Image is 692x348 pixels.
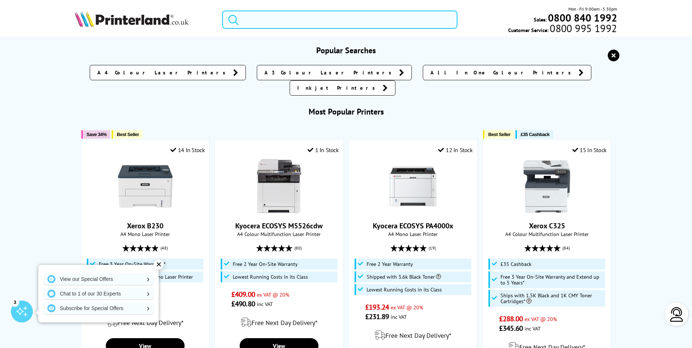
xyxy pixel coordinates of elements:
[548,11,617,24] b: 0800 840 1992
[170,146,205,154] div: 14 In Stock
[308,146,339,154] div: 1 In Stock
[563,241,570,255] span: (84)
[519,159,574,214] img: Xerox C325
[219,231,339,237] span: A4 Colour Multifunction Laser Printer
[525,316,557,322] span: ex VAT @ 20%
[353,325,472,345] div: modal_delivery
[386,208,440,215] a: Kyocera ECOSYS PA4000x
[519,208,574,215] a: Xerox C325
[117,132,139,137] span: Best Seller
[252,159,306,214] img: Kyocera ECOSYS M5526cdw
[500,293,604,304] span: Ships with 1.5K Black and 1K CMY Toner Cartridges*
[97,69,229,76] span: A4 Colour Laser Printers
[154,259,164,270] div: ✕
[499,324,523,333] span: £345.60
[85,312,205,333] div: modal_delivery
[257,65,412,80] a: A3 Colour Laser Printers
[233,274,308,280] span: Lowest Running Costs in its Class
[499,314,523,324] span: £288.00
[353,231,472,237] span: A4 Mono Laser Printer
[568,5,617,12] span: Mon - Fri 9:00am - 5:30pm
[235,221,322,231] a: Kyocera ECOSYS M5526cdw
[669,307,684,322] img: user-headset-light.svg
[547,14,617,21] a: 0800 840 1992
[438,146,472,154] div: 12 In Stock
[386,159,440,214] img: Kyocera ECOSYS PA4000x
[487,231,606,237] span: A4 Colour Multifunction Laser Printer
[75,107,617,117] h3: Most Popular Printers
[219,312,339,333] div: modal_delivery
[161,241,168,255] span: (48)
[429,241,436,255] span: (19)
[257,301,273,308] span: inc VAT
[118,208,173,215] a: Xerox B230
[365,302,389,312] span: £193.24
[86,132,107,137] span: Save 34%
[231,290,255,299] span: £409.00
[75,11,189,27] img: Printerland Logo
[297,84,379,92] span: Inkjet Printers
[529,221,565,231] a: Xerox C325
[81,130,110,139] button: Save 34%
[127,221,163,231] a: Xerox B230
[423,65,591,80] a: All In One Colour Printers
[44,288,153,299] a: Chat to 1 of our 30 Experts
[367,287,442,293] span: Lowest Running Costs in its Class
[112,130,143,139] button: Best Seller
[500,274,604,286] span: Free 3 Year On-Site Warranty and Extend up to 5 Years*
[233,261,298,267] span: Free 2 Year On-Site Warranty
[373,221,453,231] a: Kyocera ECOSYS PA4000x
[11,298,19,306] div: 3
[264,69,395,76] span: A3 Colour Laser Printers
[365,312,389,321] span: £231.89
[44,302,153,314] a: Subscribe for Special Offers
[508,25,617,34] span: Customer Service:
[75,11,213,28] a: Printerland Logo
[367,274,441,280] span: Shipped with 3.6k Black Toner
[391,313,407,320] span: inc VAT
[118,159,173,214] img: Xerox B230
[515,130,553,139] button: £35 Cashback
[483,130,514,139] button: Best Seller
[75,45,617,55] h3: Popular Searches
[367,261,413,267] span: Free 2 Year Warranty
[257,291,289,298] span: ex VAT @ 20%
[549,25,617,32] span: 0800 995 1992
[44,273,153,285] a: View our Special Offers
[391,304,423,311] span: ex VAT @ 20%
[534,16,547,23] span: Sales:
[500,261,531,267] span: £35 Cashback
[85,231,205,237] span: A4 Mono Laser Printer
[231,299,255,309] span: £490.80
[488,132,510,137] span: Best Seller
[294,241,302,255] span: (80)
[572,146,607,154] div: 15 In Stock
[290,80,395,96] a: Inkjet Printers
[525,325,541,332] span: inc VAT
[252,208,306,215] a: Kyocera ECOSYS M5526cdw
[521,132,549,137] span: £35 Cashback
[222,11,457,29] input: Search product or bran
[90,65,246,80] a: A4 Colour Laser Printers
[430,69,575,76] span: All In One Colour Printers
